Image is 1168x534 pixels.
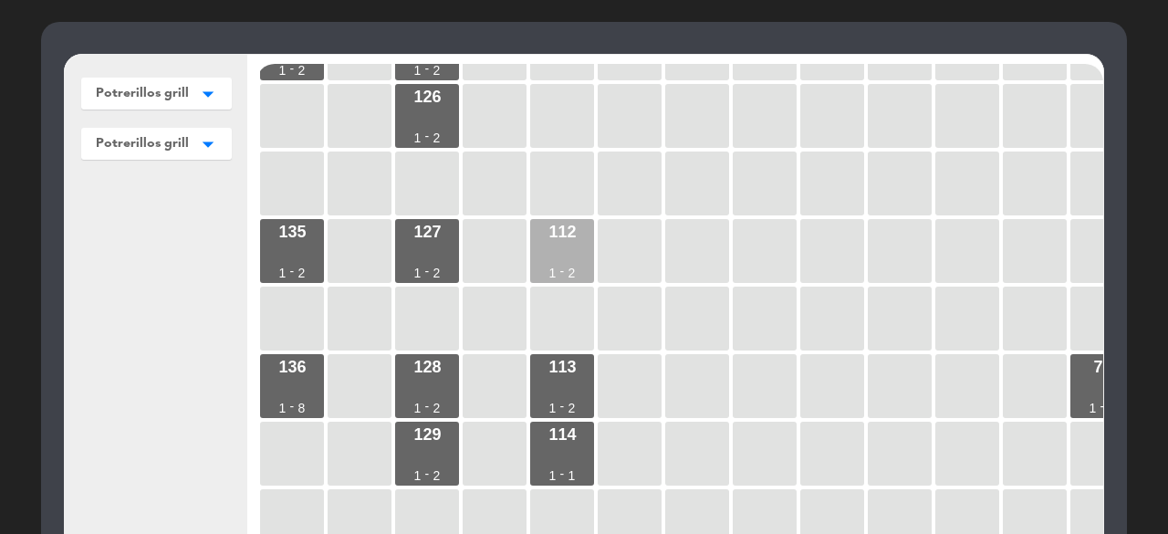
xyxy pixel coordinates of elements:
[413,224,441,240] div: 127
[290,265,295,277] div: -
[414,131,422,144] div: 1
[433,267,441,279] div: 2
[298,64,306,77] div: 2
[548,426,576,443] div: 114
[548,359,576,375] div: 113
[549,469,557,482] div: 1
[433,64,441,77] div: 2
[425,400,430,413] div: -
[413,426,441,443] div: 129
[298,402,306,414] div: 8
[568,267,576,279] div: 2
[560,400,565,413] div: -
[413,89,441,105] div: 126
[413,359,441,375] div: 128
[81,128,232,160] button: Potrerillos grillarrow_drop_down
[433,402,441,414] div: 2
[81,78,232,110] button: Potrerillos grillarrow_drop_down
[278,224,306,240] div: 135
[425,467,430,480] div: -
[279,64,287,77] div: 1
[433,131,441,144] div: 2
[549,267,557,279] div: 1
[1093,359,1111,375] div: 72
[1100,400,1105,413] div: -
[1090,402,1097,414] div: 1
[414,402,422,414] div: 1
[279,267,287,279] div: 1
[414,267,422,279] div: 1
[560,265,565,277] div: -
[279,402,287,414] div: 1
[568,469,576,482] div: 1
[560,467,565,480] div: -
[278,359,306,375] div: 136
[549,402,557,414] div: 1
[425,62,430,75] div: -
[425,130,430,142] div: -
[194,85,222,103] i: arrow_drop_down
[414,64,422,77] div: 1
[298,267,306,279] div: 2
[548,224,576,240] div: 112
[568,402,576,414] div: 2
[96,84,189,103] span: Potrerillos grill
[433,469,441,482] div: 2
[425,265,430,277] div: -
[414,469,422,482] div: 1
[290,400,295,413] div: -
[290,62,295,75] div: -
[96,134,189,153] span: Potrerillos grill
[194,135,222,153] i: arrow_drop_down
